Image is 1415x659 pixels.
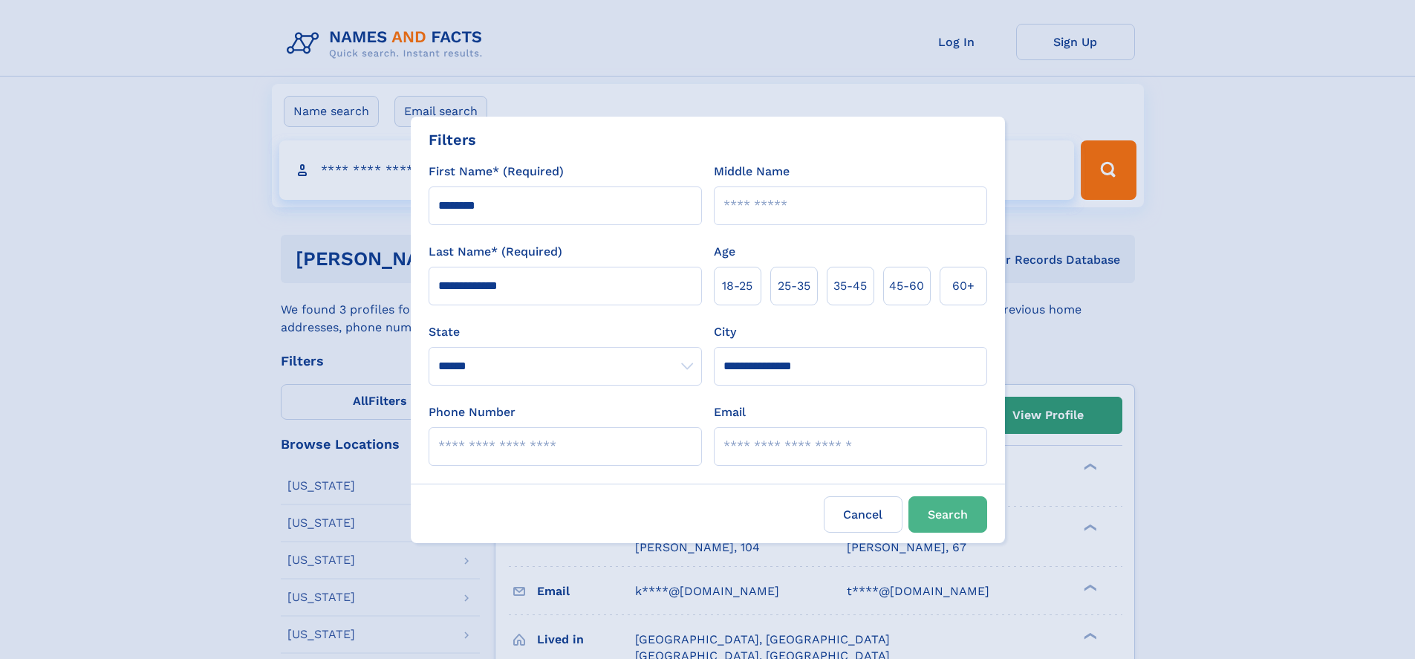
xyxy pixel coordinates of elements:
[429,129,476,151] div: Filters
[714,323,736,341] label: City
[833,277,867,295] span: 35‑45
[429,323,702,341] label: State
[714,243,735,261] label: Age
[429,243,562,261] label: Last Name* (Required)
[889,277,924,295] span: 45‑60
[429,403,515,421] label: Phone Number
[714,163,790,181] label: Middle Name
[722,277,752,295] span: 18‑25
[824,496,902,533] label: Cancel
[714,403,746,421] label: Email
[429,163,564,181] label: First Name* (Required)
[952,277,975,295] span: 60+
[778,277,810,295] span: 25‑35
[908,496,987,533] button: Search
